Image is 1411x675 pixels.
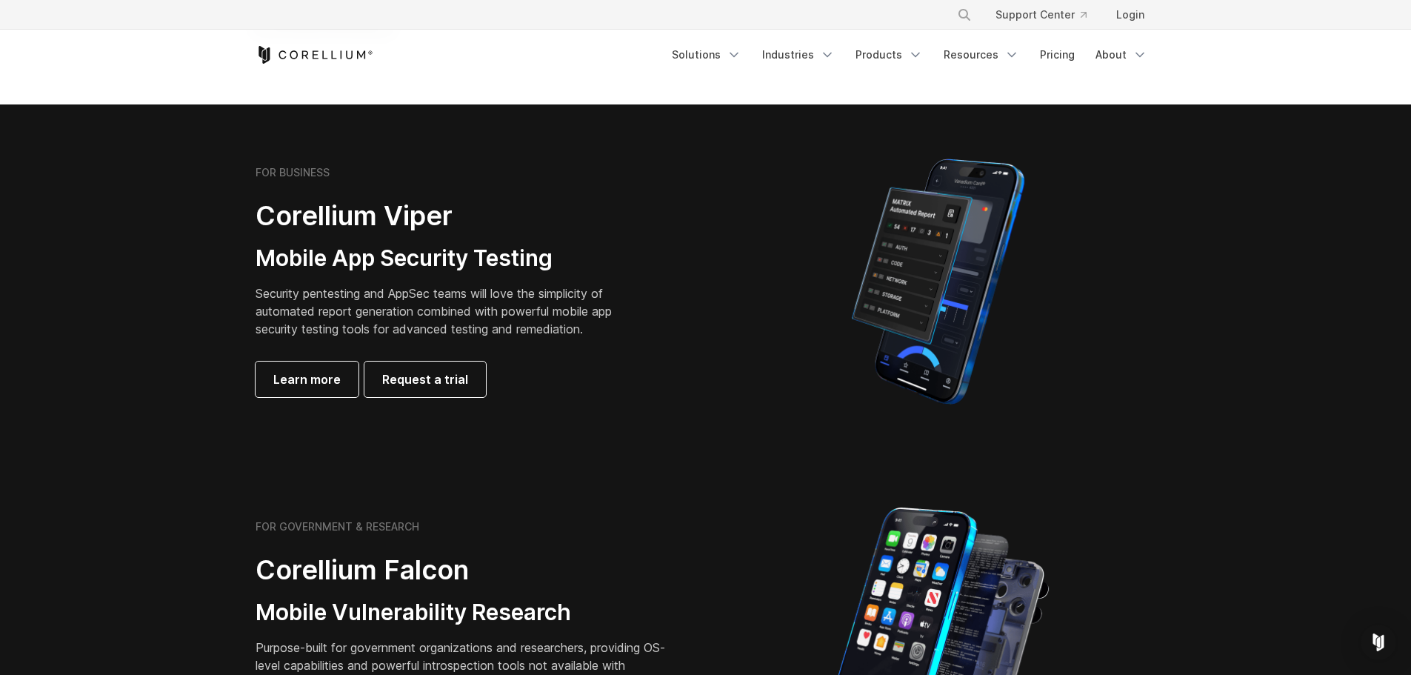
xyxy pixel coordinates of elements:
a: About [1087,41,1156,68]
span: Learn more [273,370,341,388]
h3: Mobile App Security Testing [256,245,635,273]
a: Corellium Home [256,46,373,64]
p: Security pentesting and AppSec teams will love the simplicity of automated report generation comb... [256,285,635,338]
a: Products [847,41,932,68]
h3: Mobile Vulnerability Research [256,599,670,627]
h6: FOR BUSINESS [256,166,330,179]
a: Resources [935,41,1028,68]
button: Search [951,1,978,28]
div: Navigation Menu [663,41,1156,68]
h2: Corellium Viper [256,199,635,233]
h2: Corellium Falcon [256,553,670,587]
h6: FOR GOVERNMENT & RESEARCH [256,520,419,533]
div: Open Intercom Messenger [1361,625,1396,660]
img: Corellium MATRIX automated report on iPhone showing app vulnerability test results across securit... [827,152,1050,411]
a: Pricing [1031,41,1084,68]
div: Navigation Menu [939,1,1156,28]
a: Solutions [663,41,750,68]
span: Request a trial [382,370,468,388]
a: Learn more [256,362,358,397]
a: Industries [753,41,844,68]
a: Request a trial [364,362,486,397]
a: Support Center [984,1,1098,28]
a: Login [1104,1,1156,28]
